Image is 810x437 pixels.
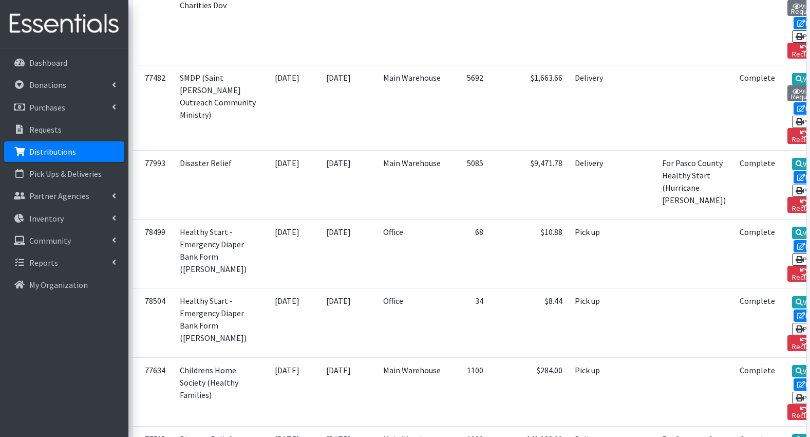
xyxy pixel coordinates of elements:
p: My Organization [29,280,88,290]
td: SMDP (Saint [PERSON_NAME] Outreach Community Ministry) [174,65,269,150]
a: Inventory [4,208,124,229]
td: 5692 [450,65,489,150]
td: Delivery [569,65,611,150]
td: Main Warehouse [377,150,450,219]
td: $1,663.66 [489,65,569,150]
td: Office [377,220,450,288]
a: Partner Agencies [4,186,124,206]
td: Pick up [569,357,611,426]
td: Pick up [569,288,611,357]
p: Community [29,235,71,246]
td: [DATE] [320,288,377,357]
td: 77993 [133,150,174,219]
td: Healthy Start - Emergency Diaper Bank Form ([PERSON_NAME]) [174,220,269,288]
td: 77634 [133,357,174,426]
a: Distributions [4,141,124,162]
p: Purchases [29,102,65,113]
td: Complete [733,220,781,288]
td: Disaster Relief [174,150,269,219]
td: Complete [733,150,781,219]
td: For Pasco County Healthy Start (Hurricane [PERSON_NAME]) [656,150,733,219]
td: [DATE] [269,150,320,219]
td: Delivery [569,150,611,219]
a: Pick Ups & Deliveries [4,163,124,184]
a: My Organization [4,275,124,295]
a: Requests [4,119,124,140]
td: [DATE] [320,150,377,219]
td: [DATE] [269,220,320,288]
td: 78504 [133,288,174,357]
td: Office [377,288,450,357]
td: $10.88 [489,220,569,288]
p: Distributions [29,147,76,157]
a: Purchases [4,97,124,118]
td: Complete [733,357,781,426]
td: Childrens Home Society (Healthy Families) [174,357,269,426]
td: [DATE] [269,288,320,357]
a: Community [4,230,124,251]
td: 77482 [133,65,174,150]
td: Main Warehouse [377,357,450,426]
td: Healthy Start - Emergency Diaper Bank Form ([PERSON_NAME]) [174,288,269,357]
td: [DATE] [320,65,377,150]
img: HumanEssentials [4,7,124,41]
td: 34 [450,288,489,357]
a: Donations [4,75,124,95]
td: 1100 [450,357,489,426]
td: 78499 [133,220,174,288]
td: $284.00 [489,357,569,426]
td: Complete [733,65,781,150]
p: Donations [29,80,66,90]
td: Main Warehouse [377,65,450,150]
td: 5085 [450,150,489,219]
p: Reports [29,258,58,268]
td: Complete [733,288,781,357]
p: Requests [29,124,62,135]
td: $8.44 [489,288,569,357]
a: Reports [4,252,124,273]
td: [DATE] [320,220,377,288]
td: [DATE] [269,357,320,426]
p: Dashboard [29,58,67,68]
td: $9,471.78 [489,150,569,219]
a: Dashboard [4,52,124,73]
td: 68 [450,220,489,288]
p: Partner Agencies [29,191,89,201]
td: Pick up [569,220,611,288]
td: [DATE] [269,65,320,150]
p: Inventory [29,213,64,224]
p: Pick Ups & Deliveries [29,169,102,179]
td: [DATE] [320,357,377,426]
